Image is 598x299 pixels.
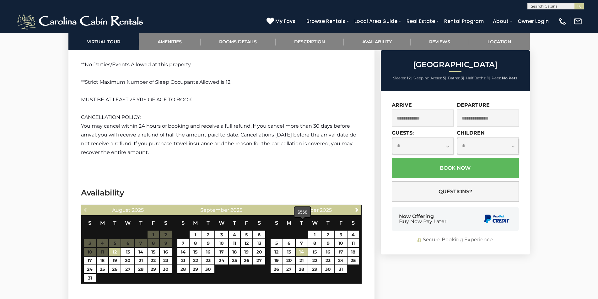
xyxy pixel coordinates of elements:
[574,17,582,26] img: mail-regular-white.png
[392,130,414,136] label: Guests:
[109,265,121,273] a: 26
[135,248,147,256] a: 14
[200,207,229,213] span: September
[233,220,236,226] span: Thursday
[322,257,334,265] a: 23
[335,265,347,273] a: 31
[466,76,486,80] span: Half Baths:
[296,248,307,256] a: 14
[335,231,347,239] a: 3
[190,265,201,273] a: 29
[487,76,489,80] strong: 1
[121,257,134,265] a: 20
[335,257,347,265] a: 24
[457,130,485,136] label: Children
[215,239,228,247] a: 10
[215,231,228,239] a: 3
[411,33,469,50] a: Reviews
[490,16,512,27] a: About
[271,239,282,247] a: 5
[466,74,490,82] li: |
[461,76,463,80] strong: 3
[84,265,96,273] a: 24
[253,231,265,239] a: 6
[229,248,240,256] a: 18
[202,239,214,247] a: 9
[190,239,201,247] a: 8
[152,220,155,226] span: Friday
[294,207,310,217] div: $568
[303,16,348,27] a: Browse Rentals
[322,265,334,273] a: 30
[112,207,131,213] span: August
[207,220,210,226] span: Tuesday
[296,257,307,265] a: 21
[132,207,144,213] span: 2025
[164,220,167,226] span: Saturday
[322,231,334,239] a: 2
[275,220,278,226] span: Sunday
[407,76,411,80] strong: 12
[347,231,359,239] a: 4
[308,265,321,273] a: 29
[202,248,214,256] a: 16
[441,16,487,27] a: Rental Program
[392,236,519,243] div: Secure Booking Experience
[81,97,192,103] span: MUST BE AT LEAST 25 YRS OF AGE TO BOOK
[229,231,240,239] a: 4
[245,220,248,226] span: Friday
[202,265,214,273] a: 30
[88,220,91,226] span: Sunday
[312,220,318,226] span: Wednesday
[354,207,359,212] span: Next
[392,158,519,178] button: Book Now
[443,76,445,80] strong: 5
[558,17,567,26] img: phone-regular-white.png
[271,248,282,256] a: 12
[308,257,321,265] a: 22
[139,33,201,50] a: Amenities
[97,265,108,273] a: 25
[241,231,252,239] a: 5
[177,265,189,273] a: 28
[457,102,490,108] label: Departure
[283,265,295,273] a: 27
[347,248,359,256] a: 18
[399,214,448,224] div: Now Offering
[81,123,356,155] span: You may cancel within 24 hours of booking and receive a full refund. If you cancel more than 30 d...
[177,239,189,247] a: 7
[271,257,282,265] a: 19
[81,114,141,120] span: CANCELLATION POLICY:
[121,248,134,256] a: 13
[202,231,214,239] a: 2
[229,239,240,247] a: 11
[148,265,159,273] a: 29
[81,61,191,67] span: **No Parties/Events Allowed at this property
[320,207,332,213] span: 2025
[271,265,282,273] a: 26
[177,257,189,265] a: 21
[296,265,307,273] a: 28
[16,12,146,31] img: White-1-2.png
[300,220,303,226] span: Tuesday
[353,206,361,214] a: Next
[514,16,552,27] a: Owner Login
[84,257,96,265] a: 17
[287,220,291,226] span: Monday
[413,74,446,82] li: |
[193,220,198,226] span: Monday
[215,248,228,256] a: 17
[399,219,448,224] span: Buy Now Pay Later!
[230,207,242,213] span: 2025
[403,16,438,27] a: Real Estate
[135,265,147,273] a: 28
[253,257,265,265] a: 27
[326,220,330,226] span: Thursday
[448,76,460,80] span: Baths:
[148,257,159,265] a: 22
[81,79,230,85] span: **Strict Maximum Number of Sleep Occupants Allowed is 12
[113,220,116,226] span: Tuesday
[68,33,139,50] a: Virtual Tour
[492,76,501,80] span: Pets:
[253,239,265,247] a: 13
